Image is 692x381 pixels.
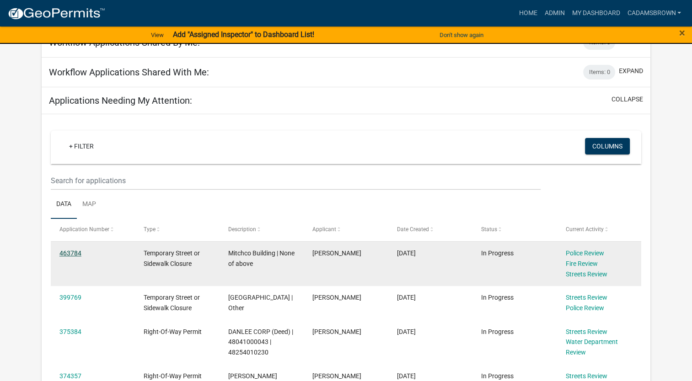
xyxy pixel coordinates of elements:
[565,260,597,267] a: Fire Review
[585,138,630,154] button: Columns
[312,328,361,335] span: juan perez
[397,372,416,380] span: 02/07/2025
[679,27,685,38] button: Close
[565,372,607,380] a: Streets Review
[144,249,200,267] span: Temporary Street or Sidewalk Closure
[51,171,541,190] input: Search for applications
[565,328,607,335] a: Streets Review
[565,226,603,233] span: Current Activity
[565,304,604,312] a: Police Review
[62,138,101,154] a: + Filter
[49,95,192,106] h5: Applications Needing My Attention:
[565,270,607,278] a: Streets Review
[173,30,314,39] strong: Add "Assigned Inspector" to Dashboard List!
[541,5,568,22] a: Admin
[565,249,604,257] a: Police Review
[679,26,685,39] span: ×
[135,219,219,241] datatable-header-cell: Type
[515,5,541,22] a: Home
[397,226,429,233] span: Date Created
[144,294,200,312] span: Temporary Street or Sidewalk Closure
[583,65,615,79] div: Items: 0
[481,226,497,233] span: Status
[312,226,336,233] span: Applicant
[144,372,202,380] span: Right-Of-Way Permit
[568,5,623,22] a: My Dashboard
[436,27,487,42] button: Don't show again
[557,219,641,241] datatable-header-cell: Current Activity
[481,249,514,257] span: In Progress
[481,372,514,380] span: In Progress
[619,66,643,76] button: expand
[312,249,361,257] span: Jim Mitchell
[612,95,643,104] button: collapse
[388,219,472,241] datatable-header-cell: Date Created
[144,328,202,335] span: Right-Of-Way Permit
[623,5,685,22] a: cadamsbrown
[147,27,167,42] a: View
[59,249,81,257] a: 463784
[49,67,209,78] h5: Workflow Applications Shared With Me:
[397,249,416,257] span: 08/14/2025
[565,294,607,301] a: Streets Review
[51,219,135,241] datatable-header-cell: Application Number
[397,294,416,301] span: 04/03/2025
[312,294,361,301] span: Jacy West
[77,190,102,219] a: Map
[59,372,81,380] a: 374357
[51,190,77,219] a: Data
[228,328,293,356] span: DANLEE CORP (Deed) | 48041000043 | 48254010230
[565,338,617,356] a: Water Department Review
[220,219,304,241] datatable-header-cell: Description
[144,226,156,233] span: Type
[59,328,81,335] a: 375384
[59,294,81,301] a: 399769
[228,249,295,267] span: Mitchco Building | None of above
[304,219,388,241] datatable-header-cell: Applicant
[228,294,293,312] span: Indianola Public Library | Other
[312,372,361,380] span: juan perez
[228,226,256,233] span: Description
[59,226,109,233] span: Application Number
[397,328,416,335] span: 02/11/2025
[481,294,514,301] span: In Progress
[472,219,557,241] datatable-header-cell: Status
[481,328,514,335] span: In Progress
